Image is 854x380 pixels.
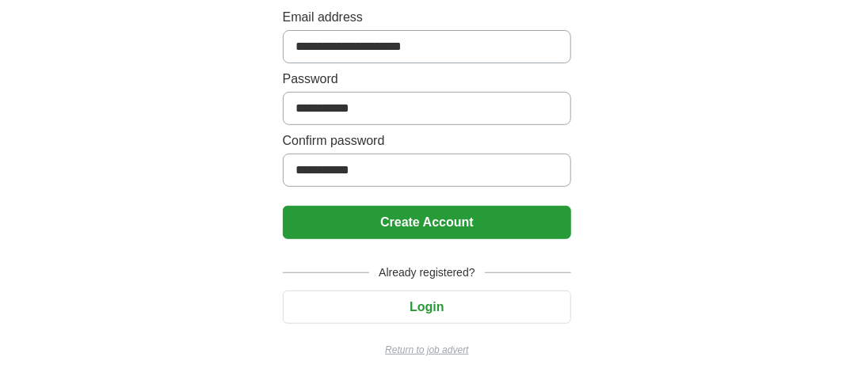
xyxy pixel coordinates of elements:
button: Create Account [283,206,572,239]
a: Return to job advert [283,343,572,357]
label: Confirm password [283,131,572,150]
button: Login [283,291,572,324]
label: Password [283,70,572,89]
a: Login [283,300,572,313]
span: Already registered? [369,264,484,281]
label: Email address [283,8,572,27]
